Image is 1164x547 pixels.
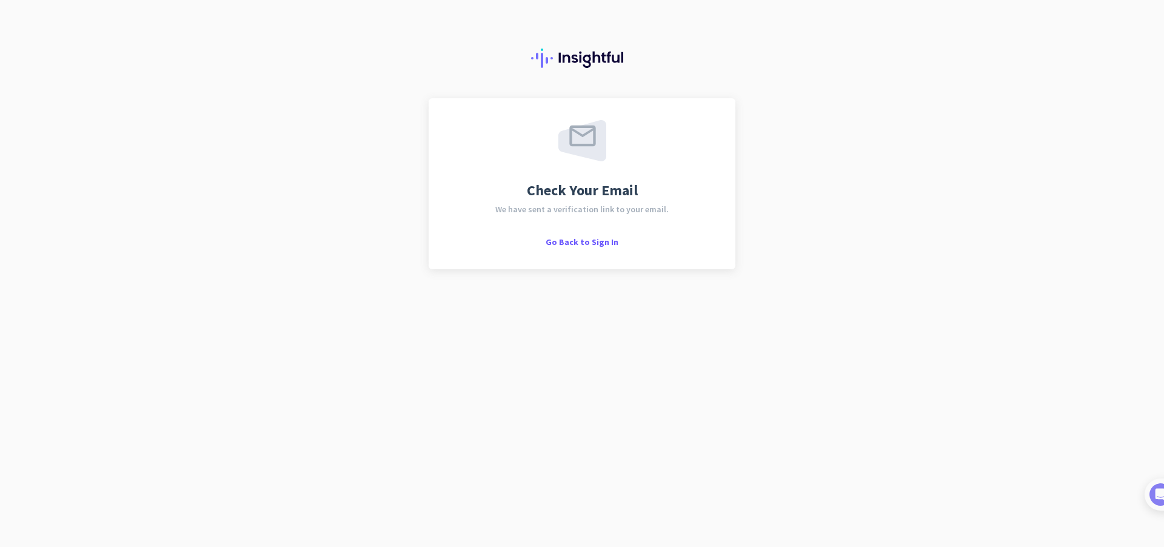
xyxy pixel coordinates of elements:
[531,49,633,68] img: Insightful
[527,183,638,198] span: Check Your Email
[495,205,669,213] span: We have sent a verification link to your email.
[546,237,618,247] span: Go Back to Sign In
[558,120,606,161] img: email-sent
